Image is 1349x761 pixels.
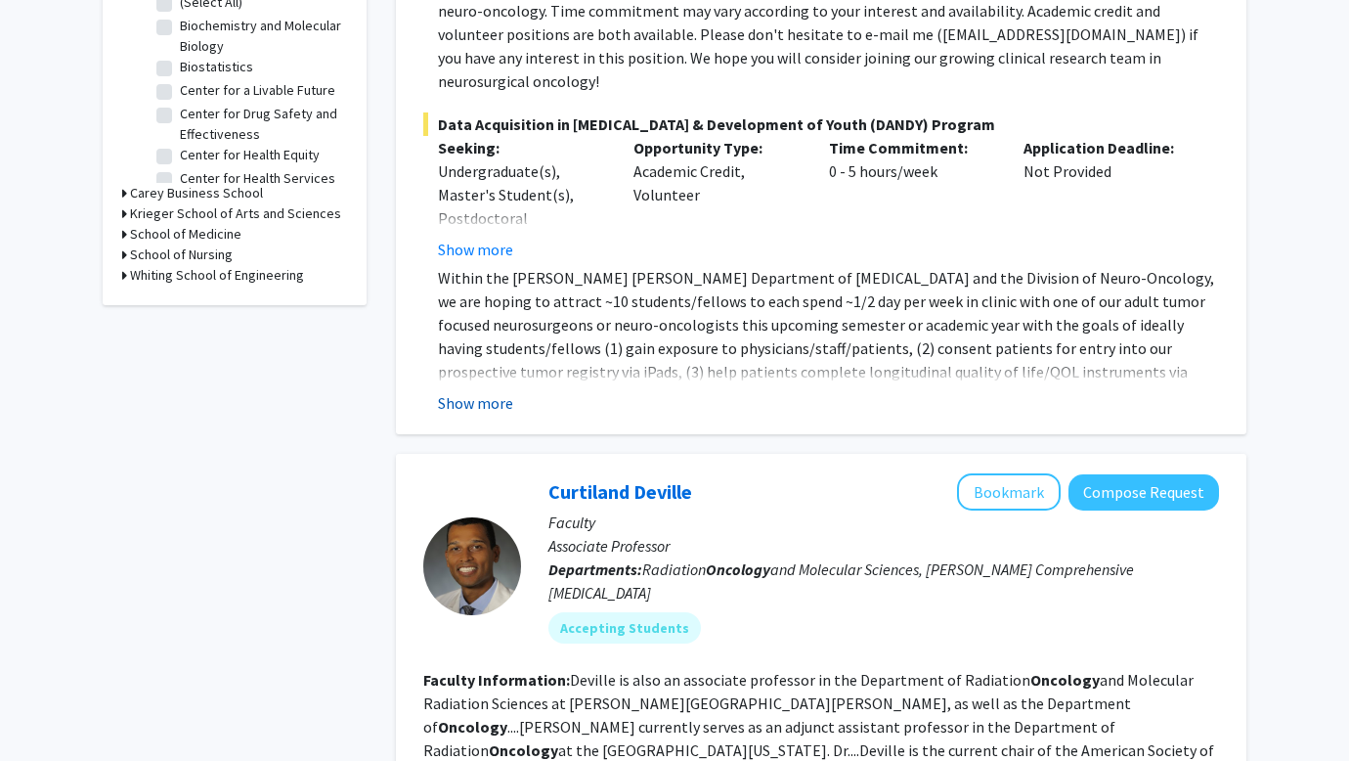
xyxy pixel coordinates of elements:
[548,560,1134,603] span: Radiation and Molecular Sciences, [PERSON_NAME] Comprehensive [MEDICAL_DATA]
[180,145,320,165] label: Center for Health Equity
[489,740,558,760] b: Oncology
[1023,136,1190,159] p: Application Deadline:
[1009,136,1204,261] div: Not Provided
[180,57,253,77] label: Biostatistics
[15,673,83,746] iframe: Chat
[633,136,800,159] p: Opportunity Type:
[180,80,335,101] label: Center for a Livable Future
[829,136,995,159] p: Time Commitment:
[548,534,1219,558] p: Associate Professor
[957,473,1061,511] button: Add Curtiland Deville to Bookmarks
[130,203,341,224] h3: Krieger School of Arts and Sciences
[706,560,770,579] b: Oncology
[180,104,342,145] label: Center for Drug Safety and Effectiveness
[438,717,507,737] b: Oncology
[130,183,263,203] h3: Carey Business School
[548,560,642,579] b: Departments:
[438,159,604,324] div: Undergraduate(s), Master's Student(s), Postdoctoral Researcher(s) / Research Staff, Medical Resid...
[619,136,814,261] div: Academic Credit, Volunteer
[438,266,1219,430] p: Within the [PERSON_NAME] [PERSON_NAME] Department of [MEDICAL_DATA] and the Division of Neuro-Onc...
[1030,670,1100,690] b: Oncology
[180,168,342,209] label: Center for Health Services and Outcomes Research
[548,479,692,504] a: Curtiland Deville
[180,16,342,57] label: Biochemistry and Molecular Biology
[423,112,1219,136] span: Data Acquisition in [MEDICAL_DATA] & Development of Youth (DANDY) Program
[130,265,304,286] h3: Whiting School of Engineering
[438,238,513,261] button: Show more
[438,136,604,159] p: Seeking:
[423,670,570,690] b: Faculty Information:
[814,136,1010,261] div: 0 - 5 hours/week
[438,391,513,415] button: Show more
[130,224,241,245] h3: School of Medicine
[548,511,1219,534] p: Faculty
[548,612,701,644] mat-chip: Accepting Students
[1068,474,1219,511] button: Compose Request to Curtiland Deville
[130,245,233,265] h3: School of Nursing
